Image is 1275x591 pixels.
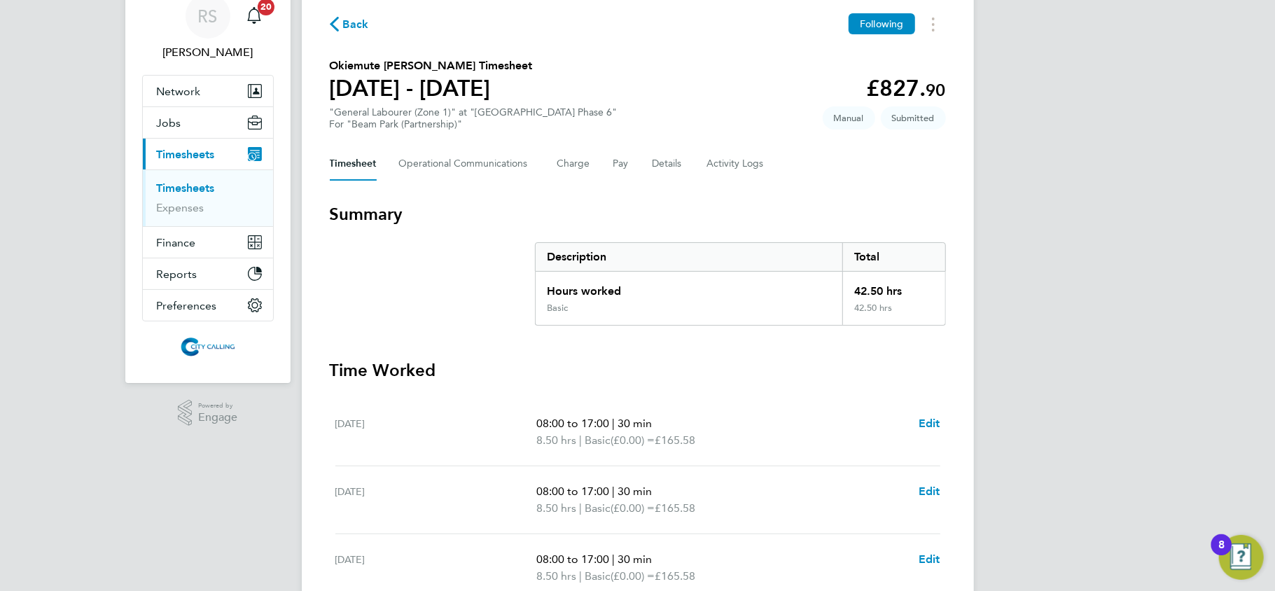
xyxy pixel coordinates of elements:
[612,485,615,498] span: |
[612,417,615,430] span: |
[611,433,655,447] span: (£0.00) =
[143,107,273,138] button: Jobs
[143,76,273,106] button: Network
[611,569,655,583] span: (£0.00) =
[613,147,630,181] button: Pay
[919,551,940,568] a: Edit
[343,16,369,33] span: Back
[653,147,685,181] button: Details
[157,148,215,161] span: Timesheets
[536,552,609,566] span: 08:00 to 17:00
[579,569,582,583] span: |
[618,417,652,430] span: 30 min
[330,359,946,382] h3: Time Worked
[157,236,196,249] span: Finance
[842,303,945,325] div: 42.50 hrs
[177,335,237,358] img: citycalling-logo-retina.png
[536,417,609,430] span: 08:00 to 17:00
[655,433,695,447] span: £165.58
[536,433,576,447] span: 8.50 hrs
[535,242,946,326] div: Summary
[157,267,197,281] span: Reports
[579,501,582,515] span: |
[707,147,766,181] button: Activity Logs
[842,272,945,303] div: 42.50 hrs
[557,147,591,181] button: Charge
[142,44,274,61] span: Raje Saravanamuthu
[157,85,201,98] span: Network
[536,272,843,303] div: Hours worked
[143,290,273,321] button: Preferences
[585,432,611,449] span: Basic
[330,74,533,102] h1: [DATE] - [DATE]
[143,258,273,289] button: Reports
[860,18,903,30] span: Following
[618,485,652,498] span: 30 min
[547,303,568,314] div: Basic
[536,243,843,271] div: Description
[919,552,940,566] span: Edit
[330,118,618,130] div: For "Beam Park (Partnership)"
[1219,535,1264,580] button: Open Resource Center, 8 new notifications
[579,433,582,447] span: |
[330,57,533,74] h2: Okiemute [PERSON_NAME] Timesheet
[143,139,273,169] button: Timesheets
[330,15,369,33] button: Back
[867,75,946,102] app-decimal: £827.
[157,116,181,130] span: Jobs
[330,203,946,225] h3: Summary
[823,106,875,130] span: This timesheet was manually created.
[655,501,695,515] span: £165.58
[585,500,611,517] span: Basic
[921,13,946,35] button: Timesheets Menu
[919,417,940,430] span: Edit
[178,400,237,426] a: Powered byEngage
[618,552,652,566] span: 30 min
[926,80,946,100] span: 90
[536,569,576,583] span: 8.50 hrs
[585,568,611,585] span: Basic
[919,415,940,432] a: Edit
[881,106,946,130] span: This timesheet is Submitted.
[198,7,218,25] span: RS
[157,299,217,312] span: Preferences
[536,485,609,498] span: 08:00 to 17:00
[143,227,273,258] button: Finance
[849,13,914,34] button: Following
[399,147,535,181] button: Operational Communications
[335,415,537,449] div: [DATE]
[611,501,655,515] span: (£0.00) =
[919,483,940,500] a: Edit
[335,551,537,585] div: [DATE]
[198,400,237,412] span: Powered by
[335,483,537,517] div: [DATE]
[612,552,615,566] span: |
[143,169,273,226] div: Timesheets
[142,335,274,358] a: Go to home page
[919,485,940,498] span: Edit
[330,106,618,130] div: "General Labourer (Zone 1)" at "[GEOGRAPHIC_DATA] Phase 6"
[655,569,695,583] span: £165.58
[330,147,377,181] button: Timesheet
[1218,545,1225,563] div: 8
[536,501,576,515] span: 8.50 hrs
[157,201,204,214] a: Expenses
[157,181,215,195] a: Timesheets
[842,243,945,271] div: Total
[198,412,237,424] span: Engage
